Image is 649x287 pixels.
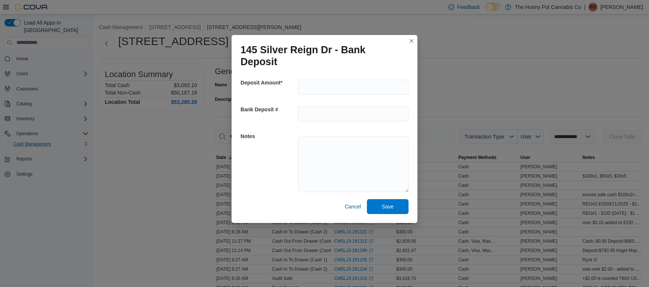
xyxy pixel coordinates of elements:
button: Cancel [342,199,364,214]
h5: Bank Deposit # [240,102,296,117]
h5: Deposit Amount [240,75,296,90]
button: Closes this modal window [407,36,416,45]
span: Cancel [345,203,361,210]
h5: Notes [240,129,296,144]
button: Save [367,199,409,214]
span: Save [382,203,394,210]
h1: 145 Silver Reign Dr - Bank Deposit [240,44,403,68]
